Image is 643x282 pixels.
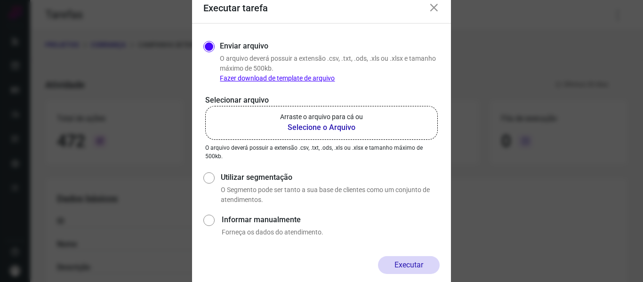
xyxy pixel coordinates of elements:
label: Enviar arquivo [220,40,268,52]
p: O arquivo deverá possuir a extensão .csv, .txt, .ods, .xls ou .xlsx e tamanho máximo de 500kb. [205,144,438,161]
label: Informar manualmente [222,214,440,226]
p: O Segmento pode ser tanto a sua base de clientes como um conjunto de atendimentos. [221,185,440,205]
p: Selecionar arquivo [205,95,438,106]
p: Arraste o arquivo para cá ou [280,112,363,122]
label: Utilizar segmentação [221,172,440,183]
p: Forneça os dados do atendimento. [222,227,440,237]
a: Fazer download de template de arquivo [220,74,335,82]
button: Executar [378,256,440,274]
b: Selecione o Arquivo [280,122,363,133]
h3: Executar tarefa [203,2,268,14]
p: O arquivo deverá possuir a extensão .csv, .txt, .ods, .xls ou .xlsx e tamanho máximo de 500kb. [220,54,440,83]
